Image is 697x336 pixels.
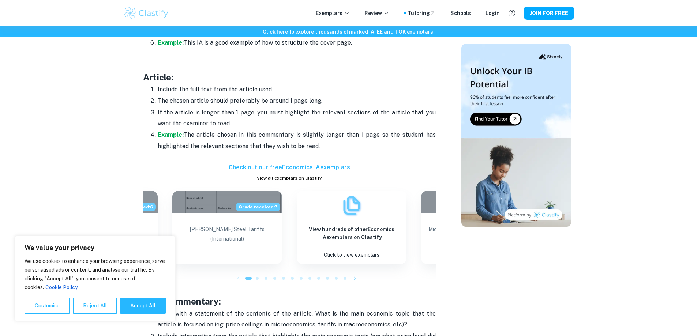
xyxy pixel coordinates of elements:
[25,257,166,292] p: We use cookies to enhance your browsing experience, serve personalised ads or content, and analys...
[15,236,176,321] div: We value your privacy
[324,250,379,260] p: Click to view exemplars
[73,298,117,314] button: Reject All
[506,7,518,19] button: Help and Feedback
[303,225,401,241] h6: View hundreds of other Economics IA exemplars on Clastify
[158,129,436,152] p: The article chosen in this commentary is slightly longer than 1 page so the student has highlight...
[461,44,571,227] img: Thumbnail
[158,37,436,48] p: This IA is a good example of how to structure the cover page.
[178,224,276,257] p: [PERSON_NAME] Steel Tariffs (International)
[421,191,531,264] a: Blog exemplar: Microeconomics IA on Cigarette taxes in Microeconomics IA on Cigarette taxes in [G...
[158,107,436,129] p: If the article is longer than 1 page, you must highlight the relevant sections of the article tha...
[524,7,574,20] button: JOIN FOR FREE
[158,39,184,46] a: Example:
[364,9,389,17] p: Review
[236,203,280,211] span: Grade received: 7
[143,175,436,181] a: View all exemplars on Clastify
[316,9,350,17] p: Exemplars
[486,9,500,17] a: Login
[450,9,471,17] a: Schools
[297,191,406,264] a: ExemplarsView hundreds of otherEconomics IAexemplars on ClastifyClick to view exemplars
[143,295,436,308] h3: Main commentary:
[1,28,696,36] h6: Click here to explore thousands of marked IA, EE and TOK exemplars !
[341,195,363,216] img: Exemplars
[408,9,436,17] a: Tutoring
[123,6,170,20] img: Clastify logo
[25,243,166,252] p: We value your privacy
[143,163,436,172] h6: Check out our free Economics IA exemplars
[25,298,70,314] button: Customise
[158,308,436,331] p: Start with a statement of the contents of the article. What is the main economic topic that the a...
[120,298,166,314] button: Accept All
[158,95,436,106] p: The chosen article should preferably be around 1 page long.
[158,84,436,95] p: Include the full text from the article used.
[143,71,436,84] h3: Article:
[45,284,78,291] a: Cookie Policy
[427,224,525,257] p: Microeconomics IA on Cigarette taxes in [GEOGRAPHIC_DATA]
[172,191,282,264] a: Blog exemplar: Donald Trump's Steel Tariffs (InternatioGrade received:7[PERSON_NAME] Steel Tariff...
[158,131,184,138] a: Example:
